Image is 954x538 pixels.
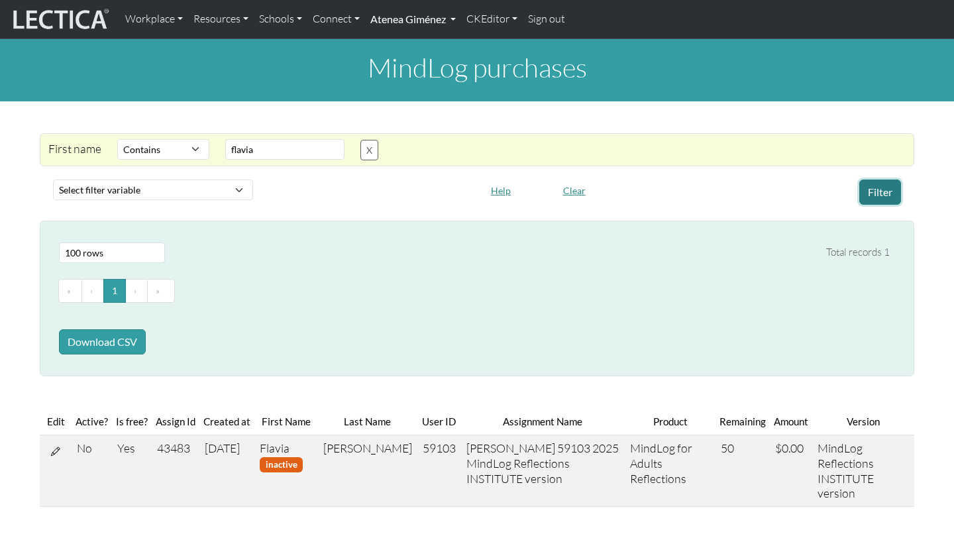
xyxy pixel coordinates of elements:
[417,408,461,435] th: User ID
[112,408,152,435] th: Is free?
[523,5,570,33] a: Sign out
[826,244,890,261] div: Total records 1
[625,408,715,435] th: Product
[40,139,109,160] div: First name
[188,5,254,33] a: Resources
[812,408,914,435] th: Version
[417,435,461,506] td: 59103
[225,139,344,160] input: Value
[485,182,517,196] a: Help
[120,5,188,33] a: Workplace
[557,180,592,201] button: Clear
[360,140,378,160] button: X
[40,408,72,435] th: Edit
[721,441,734,455] span: 50
[461,408,625,435] th: Assignment Name
[103,279,126,303] button: Go to page 1
[254,5,307,33] a: Schools
[59,279,890,303] ul: Pagination
[485,180,517,201] button: Help
[365,5,461,33] a: Atenea Giménez
[812,435,914,506] td: MindLog Reflections INSTITUTE version
[770,408,812,435] th: Amount
[59,329,146,354] button: Download CSV
[77,441,107,456] div: No
[318,435,417,506] td: [PERSON_NAME]
[625,435,715,506] td: MindLog for Adults Reflections
[307,5,365,33] a: Connect
[72,408,112,435] th: Active?
[260,457,303,472] span: inactive
[859,180,901,205] button: Filter
[199,408,254,435] th: Created at
[199,435,254,506] td: [DATE]
[254,435,318,506] td: Flavia
[461,435,625,506] td: [PERSON_NAME] 59103 2025 MindLog Reflections INSTITUTE version
[10,7,109,32] img: lecticalive
[117,441,146,456] div: Yes
[461,5,523,33] a: CKEditor
[775,441,804,455] span: $0.00
[152,435,199,506] td: 43483
[318,408,417,435] th: Last Name
[254,408,318,435] th: First Name
[152,408,199,435] th: Assign Id
[715,408,770,435] th: Remaining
